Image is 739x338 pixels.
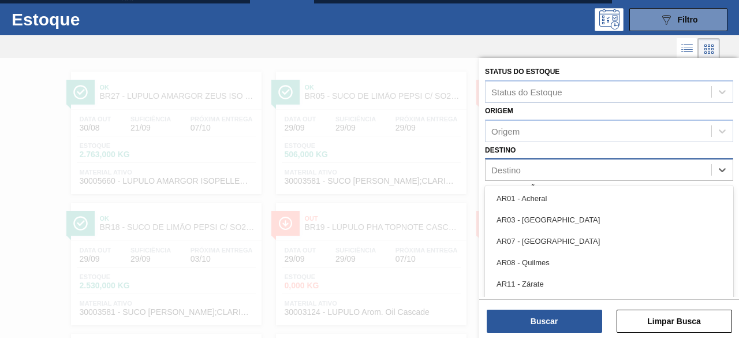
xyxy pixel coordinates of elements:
label: Origem [485,107,513,115]
button: Filtro [629,8,727,31]
div: Visão em Lista [677,38,698,60]
div: AR08 - Quilmes [485,252,733,273]
span: Filtro [678,15,698,24]
div: AR14 - CASA [485,295,733,316]
div: AR11 - Zárate [485,273,733,295]
label: Coordenação [485,185,541,193]
label: Status do Estoque [485,68,559,76]
div: Visão em Cards [698,38,720,60]
div: Pogramando: nenhum usuário selecionado [595,8,624,31]
div: Destino [491,165,521,175]
div: Origem [491,126,520,136]
div: AR07 - [GEOGRAPHIC_DATA] [485,231,733,252]
h1: Estoque [12,13,171,26]
div: Status do Estoque [491,87,562,96]
div: AR01 - Acheral [485,188,733,209]
label: Destino [485,146,516,154]
div: AR03 - [GEOGRAPHIC_DATA] [485,209,733,231]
